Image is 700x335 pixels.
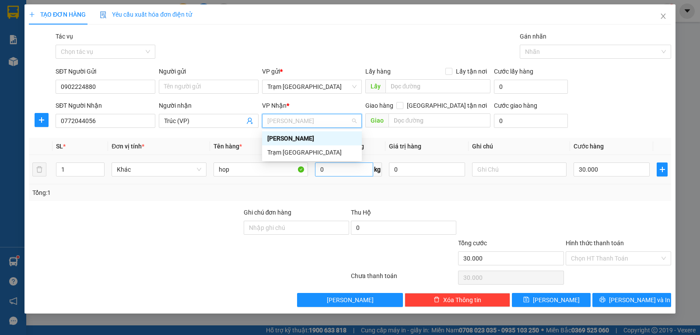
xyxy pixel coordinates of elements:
span: VP Nhận [262,102,287,109]
span: up [97,164,102,169]
button: plus [35,113,49,127]
span: plus [35,116,48,123]
span: environment [60,49,66,55]
span: Xóa Thông tin [443,295,481,305]
img: icon [100,11,107,18]
span: Giao hàng [365,102,393,109]
span: Lấy [365,79,385,93]
li: VP [PERSON_NAME] [60,37,116,47]
label: Hình thức thanh toán [566,240,624,247]
button: save[PERSON_NAME] [512,293,591,307]
span: plus [29,11,35,18]
input: 0 [389,162,465,176]
span: Trạm Sài Gòn [267,80,357,93]
span: user-add [246,117,253,124]
span: close [660,13,667,20]
span: Giá trị hàng [389,143,421,150]
input: Ghi chú đơn hàng [244,221,349,235]
span: Thu Hộ [351,209,371,216]
span: printer [599,296,605,303]
input: Cước lấy hàng [494,80,568,94]
span: SL [56,143,63,150]
input: Ghi Chú [472,162,567,176]
div: Tổng: 1 [32,188,271,197]
th: Ghi chú [469,138,570,155]
span: Cước hàng [574,143,604,150]
span: Giao [365,113,388,127]
label: Gán nhãn [520,33,546,40]
span: delete [434,296,440,303]
span: [GEOGRAPHIC_DATA] tận nơi [403,101,490,110]
div: SĐT Người Nhận [56,101,155,110]
span: save [523,296,529,303]
img: logo.jpg [4,4,35,35]
button: deleteXóa Thông tin [405,293,510,307]
div: Trạm Sài Gòn [262,145,362,159]
b: T1 [PERSON_NAME], P Phú Thuỷ [60,48,114,74]
div: Chưa thanh toán [350,271,457,286]
div: Người nhận [159,101,259,110]
button: [PERSON_NAME] [297,293,402,307]
span: down [97,170,102,176]
div: [PERSON_NAME] [267,134,357,143]
div: SĐT Người Gửi [56,67,155,76]
span: [PERSON_NAME] và In [609,295,670,305]
span: Đơn vị tính [112,143,144,150]
button: plus [657,162,668,176]
span: Phan Thiết [267,114,357,127]
div: VP gửi [262,67,362,76]
button: printer[PERSON_NAME] và In [592,293,671,307]
input: Cước giao hàng [494,114,568,128]
div: Phan Thiết [262,131,362,145]
span: Yêu cầu xuất hóa đơn điện tử [100,11,192,18]
span: plus [657,166,667,173]
input: Dọc đường [385,79,491,93]
button: delete [32,162,46,176]
div: Người gửi [159,67,259,76]
span: [PERSON_NAME] [327,295,374,305]
span: Khác [117,163,201,176]
input: VD: Bàn, Ghế [213,162,308,176]
span: Lấy tận nơi [452,67,490,76]
span: Tổng cước [458,240,487,247]
label: Tác vụ [56,33,73,40]
button: Close [651,4,675,29]
span: Tên hàng [213,143,242,150]
label: Cước giao hàng [494,102,537,109]
span: Lấy hàng [365,68,391,75]
input: Dọc đường [388,113,491,127]
span: Decrease Value [94,169,104,176]
label: Ghi chú đơn hàng [244,209,292,216]
span: TẠO ĐƠN HÀNG [29,11,86,18]
label: Cước lấy hàng [494,68,533,75]
span: Increase Value [94,163,104,169]
span: kg [373,162,382,176]
li: Trung Nga [4,4,127,21]
li: VP Trạm [GEOGRAPHIC_DATA] [4,37,60,66]
span: [PERSON_NAME] [533,295,580,305]
div: Trạm [GEOGRAPHIC_DATA] [267,148,357,157]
